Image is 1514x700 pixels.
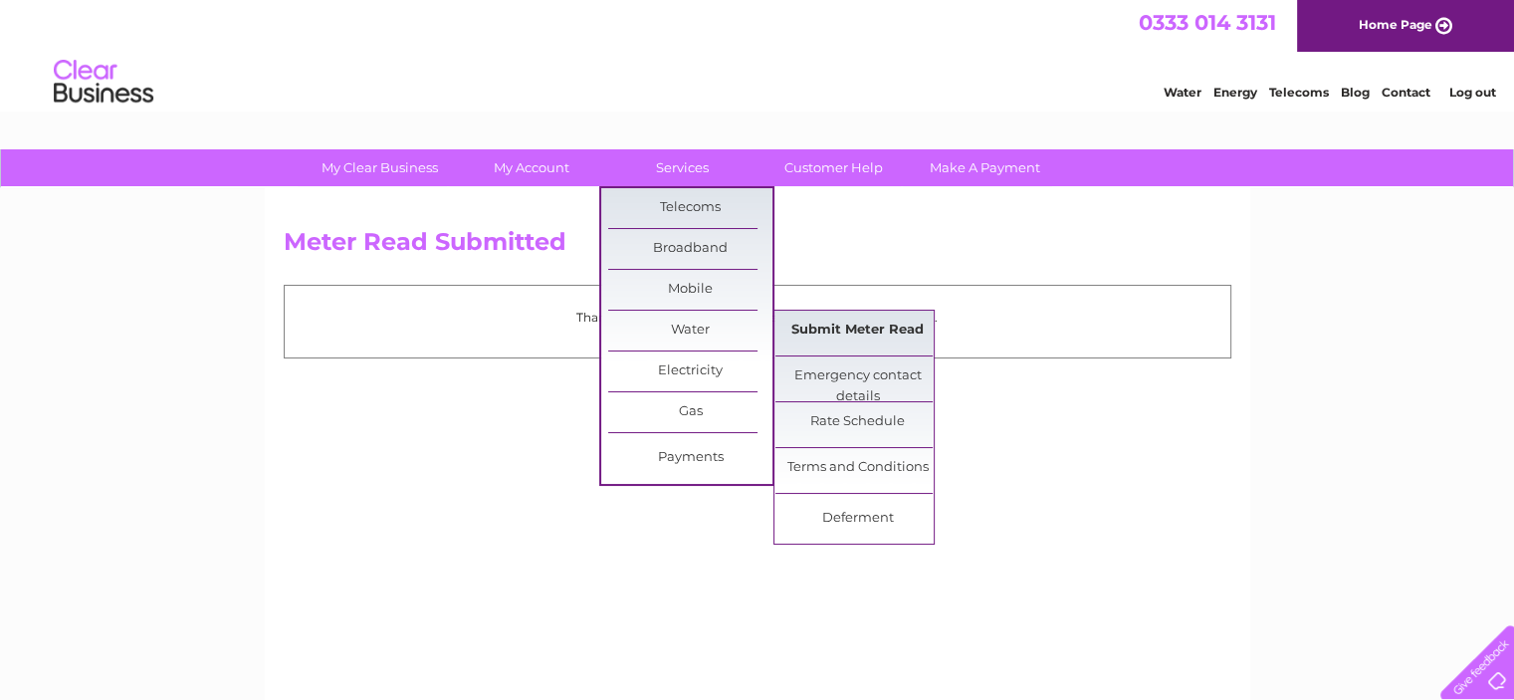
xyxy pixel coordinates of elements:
[608,438,772,478] a: Payments
[903,149,1067,186] a: Make A Payment
[608,229,772,269] a: Broadband
[1269,85,1329,100] a: Telecoms
[775,356,940,396] a: Emergency contact details
[1139,10,1276,35] a: 0333 014 3131
[752,149,916,186] a: Customer Help
[608,351,772,391] a: Electricity
[608,311,772,350] a: Water
[288,11,1228,97] div: Clear Business is a trading name of Verastar Limited (registered in [GEOGRAPHIC_DATA] No. 3667643...
[295,308,1220,327] p: Thank you for your time, your meter read has been received.
[1448,85,1495,100] a: Log out
[298,149,462,186] a: My Clear Business
[449,149,613,186] a: My Account
[1341,85,1370,100] a: Blog
[608,392,772,432] a: Gas
[608,188,772,228] a: Telecoms
[775,311,940,350] a: Submit Meter Read
[775,402,940,442] a: Rate Schedule
[1164,85,1201,100] a: Water
[1382,85,1430,100] a: Contact
[600,149,764,186] a: Services
[284,228,1231,266] h2: Meter Read Submitted
[775,448,940,488] a: Terms and Conditions
[608,270,772,310] a: Mobile
[1213,85,1257,100] a: Energy
[775,499,940,539] a: Deferment
[53,52,154,113] img: logo.png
